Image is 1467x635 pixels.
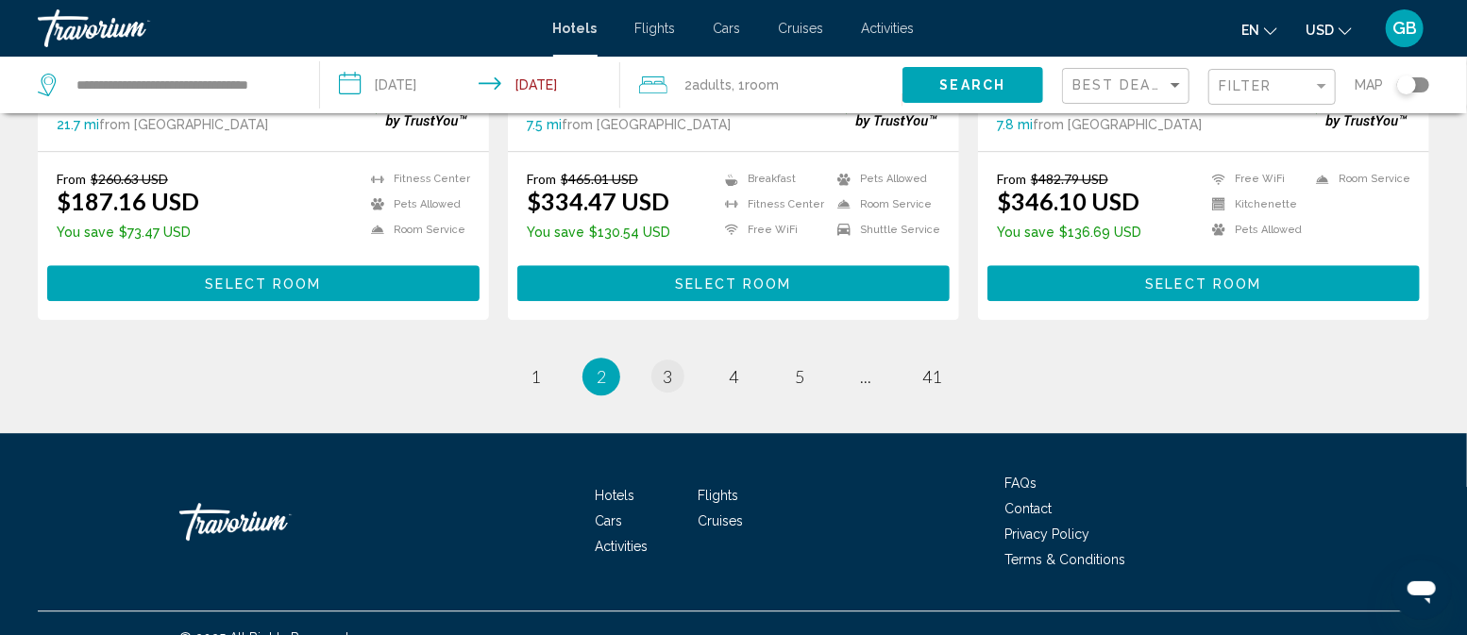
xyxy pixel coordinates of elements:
span: 4 [729,366,738,387]
span: 7.8 mi [997,117,1033,132]
span: en [1241,23,1259,38]
a: FAQs [1004,476,1037,491]
button: Travelers: 2 adults, 0 children [620,57,902,113]
span: 2 [684,72,732,98]
span: GB [1392,19,1417,38]
iframe: Button to launch messaging window [1391,560,1452,620]
li: Breakfast [716,171,828,187]
li: Free WiFi [716,222,828,238]
li: Pets Allowed [362,196,470,212]
a: Cruises [779,21,824,36]
button: Select Room [47,265,480,300]
span: 7.5 mi [527,117,562,132]
ins: $187.16 USD [57,187,199,215]
a: Flights [699,488,739,503]
a: Activities [862,21,915,36]
a: Hotels [553,21,598,36]
mat-select: Sort by [1072,78,1184,94]
span: From [527,171,556,187]
a: Select Room [987,270,1420,291]
span: 21.7 mi [57,117,99,132]
span: Select Room [1145,276,1261,292]
button: Search [902,67,1043,102]
span: You save [527,225,584,240]
a: Privacy Policy [1004,526,1089,542]
span: From [997,171,1026,187]
li: Fitness Center [362,171,470,187]
del: $260.63 USD [91,171,168,187]
del: $465.01 USD [561,171,638,187]
button: User Menu [1380,8,1429,48]
span: Map [1355,72,1383,98]
span: , 1 [732,72,779,98]
span: Filter [1219,78,1273,93]
li: Shuttle Service [828,222,940,238]
p: $136.69 USD [997,225,1141,240]
span: 41 [922,366,941,387]
ul: Pagination [38,358,1429,395]
a: Activities [596,539,649,554]
span: 2 [597,366,606,387]
li: Free WiFi [1203,171,1307,187]
p: $73.47 USD [57,225,199,240]
span: from [GEOGRAPHIC_DATA] [99,117,268,132]
ins: $334.47 USD [527,187,669,215]
span: 5 [795,366,804,387]
a: Cars [596,513,623,528]
span: 1 [531,366,540,387]
li: Room Service [828,196,940,212]
a: Cruises [699,513,744,528]
button: Change currency [1306,16,1352,43]
a: Cars [714,21,741,36]
span: ... [860,366,871,387]
span: 3 [663,366,672,387]
a: Terms & Conditions [1004,552,1125,567]
button: Toggle map [1383,76,1429,93]
button: Check-in date: Sep 17, 2025 Check-out date: Sep 18, 2025 [320,57,621,113]
li: Pets Allowed [828,171,940,187]
span: You save [57,225,114,240]
a: Select Room [517,270,950,291]
span: from [GEOGRAPHIC_DATA] [1033,117,1202,132]
a: Hotels [596,488,635,503]
li: Fitness Center [716,196,828,212]
li: Room Service [362,222,470,238]
button: Select Room [517,265,950,300]
ins: $346.10 USD [997,187,1139,215]
span: Room [745,77,779,92]
button: Filter [1208,68,1336,107]
span: Search [940,78,1006,93]
button: Select Room [987,265,1420,300]
del: $482.79 USD [1031,171,1108,187]
a: Flights [635,21,676,36]
li: Pets Allowed [1203,222,1307,238]
span: Select Room [205,276,321,292]
p: $130.54 USD [527,225,670,240]
span: USD [1306,23,1334,38]
li: Room Service [1307,171,1410,187]
li: Kitchenette [1203,196,1307,212]
span: From [57,171,86,187]
span: You save [997,225,1054,240]
span: Adults [692,77,732,92]
span: Select Room [675,276,791,292]
a: Contact [1004,501,1052,516]
button: Change language [1241,16,1277,43]
a: Travorium [38,9,534,47]
span: Best Deals [1072,77,1172,92]
a: Select Room [47,270,480,291]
